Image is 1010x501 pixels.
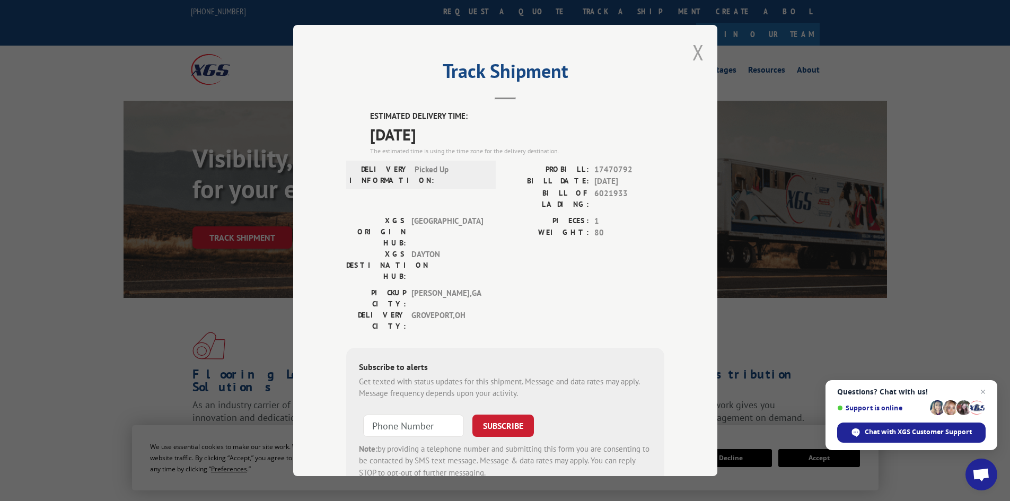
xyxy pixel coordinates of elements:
[594,164,664,176] span: 17470792
[349,164,409,186] label: DELIVERY INFORMATION:
[594,188,664,210] span: 6021933
[692,38,704,66] button: Close modal
[837,388,986,396] span: Questions? Chat with us!
[505,175,589,188] label: BILL DATE:
[346,310,406,332] label: DELIVERY CITY:
[505,215,589,227] label: PIECES:
[472,415,534,437] button: SUBSCRIBE
[837,423,986,443] div: Chat with XGS Customer Support
[346,64,664,84] h2: Track Shipment
[594,175,664,188] span: [DATE]
[505,164,589,176] label: PROBILL:
[411,215,483,249] span: [GEOGRAPHIC_DATA]
[415,164,486,186] span: Picked Up
[359,361,652,376] div: Subscribe to alerts
[359,376,652,400] div: Get texted with status updates for this shipment. Message and data rates may apply. Message frequ...
[594,227,664,239] span: 80
[505,227,589,239] label: WEIGHT:
[865,427,972,437] span: Chat with XGS Customer Support
[363,415,464,437] input: Phone Number
[370,110,664,122] label: ESTIMATED DELIVERY TIME:
[411,287,483,310] span: [PERSON_NAME] , GA
[370,122,664,146] span: [DATE]
[505,188,589,210] label: BILL OF LADING:
[346,249,406,282] label: XGS DESTINATION HUB:
[837,404,926,412] span: Support is online
[411,310,483,332] span: GROVEPORT , OH
[359,443,652,479] div: by providing a telephone number and submitting this form you are consenting to be contacted by SM...
[370,146,664,156] div: The estimated time is using the time zone for the delivery destination.
[346,287,406,310] label: PICKUP CITY:
[359,444,377,454] strong: Note:
[965,459,997,490] div: Open chat
[411,249,483,282] span: DAYTON
[594,215,664,227] span: 1
[977,385,989,398] span: Close chat
[346,215,406,249] label: XGS ORIGIN HUB:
